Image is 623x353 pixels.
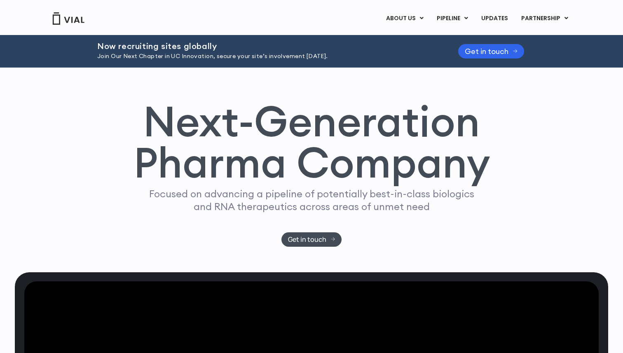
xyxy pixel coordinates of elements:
a: Get in touch [281,232,342,247]
img: Vial Logo [52,12,85,25]
span: Get in touch [288,236,326,243]
span: Get in touch [465,48,508,54]
h2: Now recruiting sites globally [97,42,438,51]
a: Get in touch [458,44,524,58]
a: UPDATES [475,12,514,26]
a: PIPELINEMenu Toggle [430,12,474,26]
p: Join Our Next Chapter in UC Innovation, secure your site’s involvement [DATE]. [97,52,438,61]
a: PARTNERSHIPMenu Toggle [515,12,575,26]
a: ABOUT USMenu Toggle [379,12,430,26]
p: Focused on advancing a pipeline of potentially best-in-class biologics and RNA therapeutics acros... [145,187,478,213]
h1: Next-Generation Pharma Company [133,101,490,184]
